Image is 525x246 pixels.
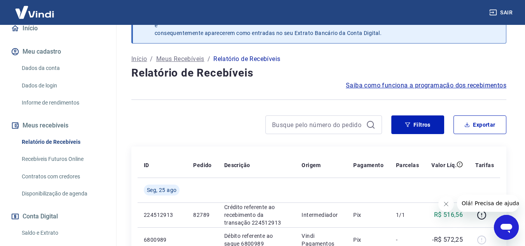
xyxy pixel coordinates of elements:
img: Vindi [9,0,60,24]
iframe: Fechar mensagem [438,196,454,212]
p: 224512913 [144,211,181,219]
button: Filtros [391,115,444,134]
p: / [208,54,210,64]
p: Pix [353,211,384,219]
p: Pedido [193,161,211,169]
a: Dados da conta [19,60,107,76]
p: Pix [353,236,384,244]
p: 1/1 [396,211,419,219]
p: R$ 516,56 [434,210,463,220]
p: Pagamento [353,161,384,169]
a: Saldo e Extrato [19,225,107,241]
input: Busque pelo número do pedido [272,119,363,131]
p: / [150,54,153,64]
a: Início [131,54,147,64]
a: Contratos com credores [19,169,107,185]
a: Meus Recebíveis [156,54,204,64]
button: Conta Digital [9,208,107,225]
p: - [396,236,419,244]
a: Início [9,20,107,37]
a: Relatório de Recebíveis [19,134,107,150]
h4: Relatório de Recebíveis [131,65,506,81]
a: Dados de login [19,78,107,94]
button: Sair [488,5,516,20]
p: Origem [302,161,321,169]
p: Valor Líq. [431,161,457,169]
a: Saiba como funciona a programação dos recebimentos [346,81,506,90]
p: 82789 [193,211,211,219]
span: Seg, 25 ago [147,186,176,194]
button: Exportar [453,115,506,134]
a: Informe de rendimentos [19,95,107,111]
span: Olá! Precisa de ajuda? [5,5,65,12]
p: Intermediador [302,211,341,219]
p: -R$ 572,25 [432,235,463,244]
button: Meus recebíveis [9,117,107,134]
p: Após o envio das liquidações aparecerem no Relatório de Recebíveis, elas podem demorar algumas ho... [155,14,488,37]
p: ID [144,161,149,169]
p: Relatório de Recebíveis [213,54,280,64]
p: 6800989 [144,236,181,244]
a: Disponibilização de agenda [19,186,107,202]
p: Tarifas [475,161,494,169]
p: Descrição [224,161,250,169]
iframe: Mensagem da empresa [457,195,519,212]
p: Crédito referente ao recebimento da transação 224512913 [224,203,290,227]
iframe: Botão para abrir a janela de mensagens [494,215,519,240]
button: Meu cadastro [9,43,107,60]
a: Recebíveis Futuros Online [19,151,107,167]
p: Parcelas [396,161,419,169]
